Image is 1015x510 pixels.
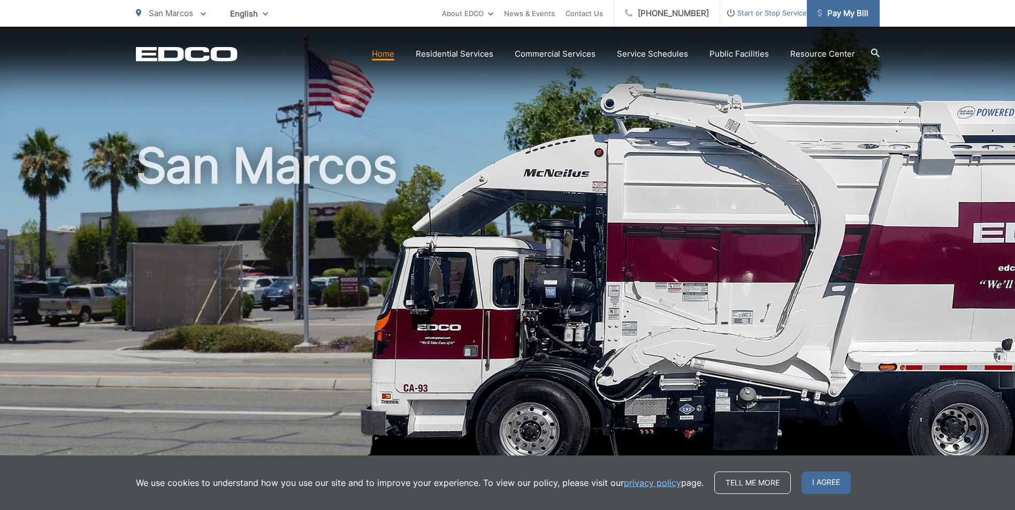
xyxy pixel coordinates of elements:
[617,48,688,60] a: Service Schedules
[416,48,493,60] a: Residential Services
[442,7,493,20] a: About EDCO
[136,476,704,489] p: We use cookies to understand how you use our site and to improve your experience. To view our pol...
[515,48,596,60] a: Commercial Services
[790,48,855,60] a: Resource Center
[136,47,238,61] a: EDCD logo. Return to the homepage.
[709,48,769,60] a: Public Facilities
[372,48,394,60] a: Home
[566,7,603,20] a: Contact Us
[802,472,851,494] span: I agree
[714,472,791,494] a: Tell me more
[504,7,555,20] a: News & Events
[222,4,276,23] span: English
[624,476,681,489] a: privacy policy
[818,7,868,20] span: Pay My Bill
[136,139,880,477] h1: San Marcos
[149,8,193,18] span: San Marcos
